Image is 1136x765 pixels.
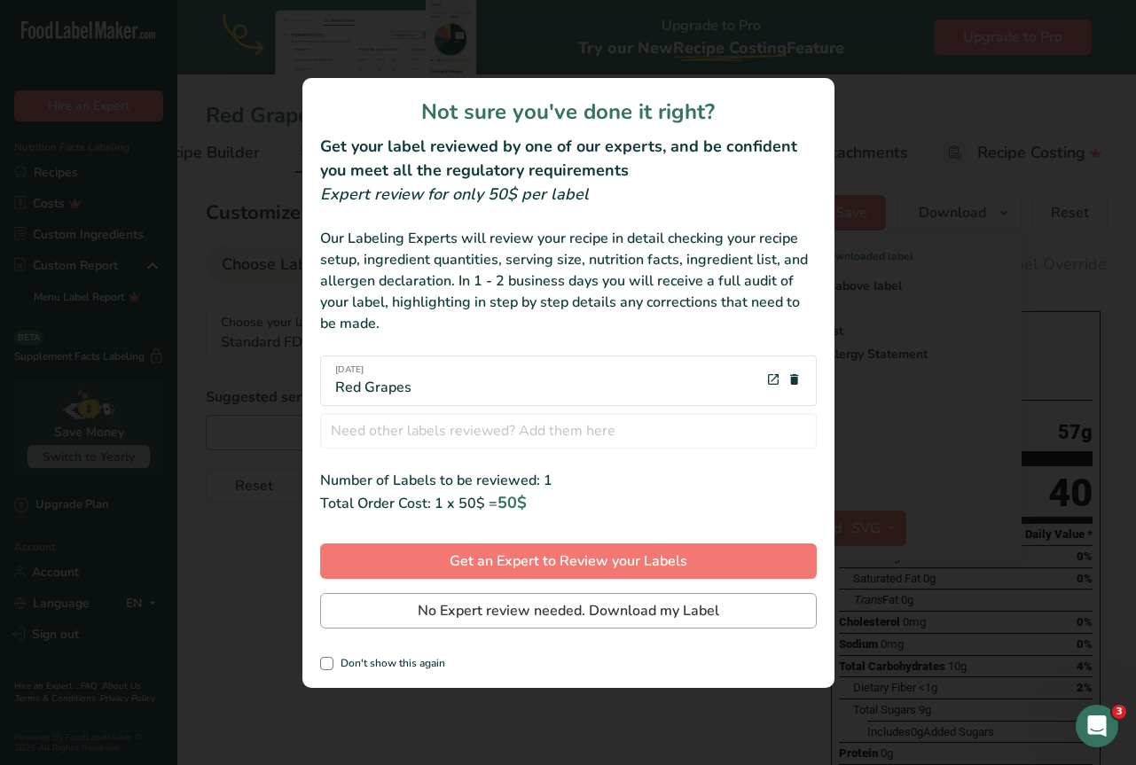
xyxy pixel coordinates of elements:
div: Total Order Cost: 1 x 50$ = [320,491,817,515]
span: 3 [1112,705,1126,719]
span: No Expert review needed. Download my Label [418,600,719,621]
div: Our Labeling Experts will review your recipe in detail checking your recipe setup, ingredient qua... [320,228,817,334]
button: No Expert review needed. Download my Label [320,593,817,628]
button: Get an Expert to Review your Labels [320,543,817,579]
h1: Not sure you've done it right? [320,96,817,128]
input: Need other labels reviewed? Add them here [320,413,817,449]
span: [DATE] [335,363,411,377]
span: Get an Expert to Review your Labels [450,550,687,572]
div: Expert review for only 50$ per label [320,183,817,207]
iframe: Intercom live chat [1076,705,1118,747]
div: Red Grapes [335,363,411,398]
h2: Get your label reviewed by one of our experts, and be confident you meet all the regulatory requi... [320,135,817,183]
span: Don't show this again [333,657,445,670]
div: Number of Labels to be reviewed: 1 [320,470,817,491]
span: 50$ [497,492,527,513]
